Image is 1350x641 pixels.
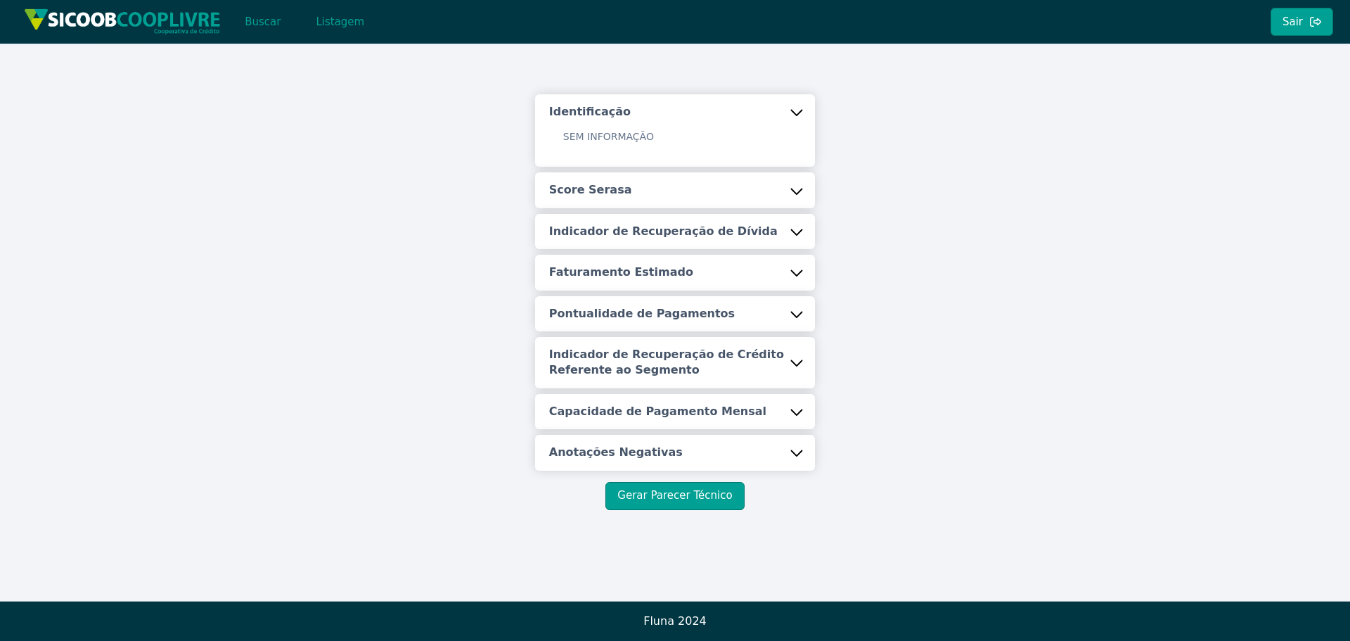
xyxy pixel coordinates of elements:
button: Sair [1271,8,1333,36]
span: Fluna 2024 [643,614,707,628]
img: img/sicoob_cooplivre.png [24,8,221,34]
button: Buscar [233,8,292,36]
h5: Indicador de Recuperação de Dívida [549,224,778,239]
button: Score Serasa [535,172,815,208]
button: Pontualidade de Pagamentos [535,296,815,331]
span: SEM INFORMAÇÃO [563,131,654,142]
button: Listagem [304,8,376,36]
button: Identificação [535,94,815,129]
button: Anotações Negativas [535,435,815,470]
button: Faturamento Estimado [535,255,815,290]
h5: Indicador de Recuperação de Crédito Referente ao Segmento [549,347,790,379]
h5: Anotações Negativas [549,445,683,460]
h5: Pontualidade de Pagamentos [549,306,735,322]
h5: Capacidade de Pagamento Mensal [549,404,766,419]
button: Indicador de Recuperação de Crédito Referente ao Segmento [535,337,815,388]
h5: Identificação [549,104,631,120]
h5: Score Serasa [549,182,632,198]
h5: Faturamento Estimado [549,265,693,280]
button: Gerar Parecer Técnico [605,482,744,510]
button: Capacidade de Pagamento Mensal [535,394,815,429]
button: Indicador de Recuperação de Dívida [535,214,815,249]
